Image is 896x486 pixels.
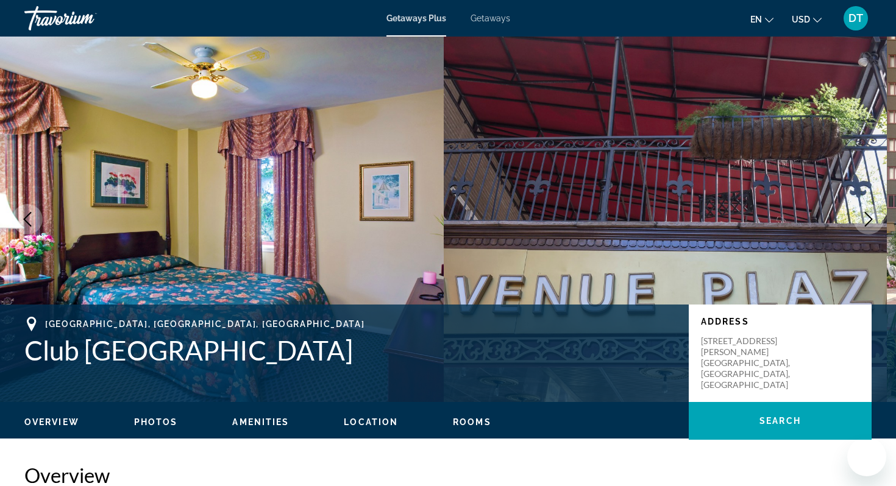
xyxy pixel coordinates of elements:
[750,15,762,24] span: en
[344,417,398,427] span: Location
[134,417,178,427] span: Photos
[847,437,886,476] iframe: Button to launch messaging window
[792,15,810,24] span: USD
[12,204,43,234] button: Previous image
[45,319,364,329] span: [GEOGRAPHIC_DATA], [GEOGRAPHIC_DATA], [GEOGRAPHIC_DATA]
[689,402,872,440] button: Search
[759,416,801,426] span: Search
[134,417,178,428] button: Photos
[471,13,510,23] a: Getaways
[24,2,146,34] a: Travorium
[344,417,398,428] button: Location
[853,204,884,234] button: Next image
[840,5,872,31] button: User Menu
[701,317,859,326] p: Address
[453,417,491,428] button: Rooms
[453,417,491,427] span: Rooms
[232,417,289,427] span: Amenities
[24,334,677,366] h1: Club [GEOGRAPHIC_DATA]
[750,10,773,28] button: Change language
[701,336,798,390] p: [STREET_ADDRESS][PERSON_NAME] [GEOGRAPHIC_DATA], [GEOGRAPHIC_DATA], [GEOGRAPHIC_DATA]
[792,10,822,28] button: Change currency
[848,12,863,24] span: DT
[232,417,289,428] button: Amenities
[24,417,79,427] span: Overview
[24,417,79,428] button: Overview
[386,13,446,23] a: Getaways Plus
